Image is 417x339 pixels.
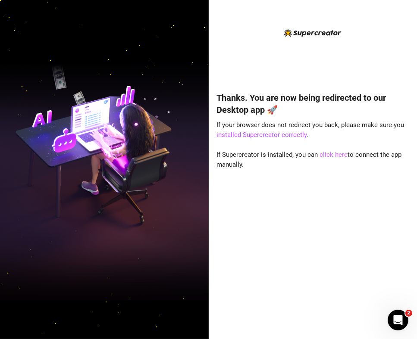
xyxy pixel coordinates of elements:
span: If Supercreator is installed, you can to connect the app manually. [216,151,401,169]
h4: Thanks. You are now being redirected to our Desktop app 🚀 [216,92,409,116]
a: installed Supercreator correctly [216,131,307,139]
iframe: Intercom live chat [388,310,408,330]
span: If your browser does not redirect you back, please make sure you . [216,121,404,139]
span: 2 [405,310,412,317]
img: logo-BBDzfeDw.svg [284,29,342,37]
a: click here [320,151,348,159]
